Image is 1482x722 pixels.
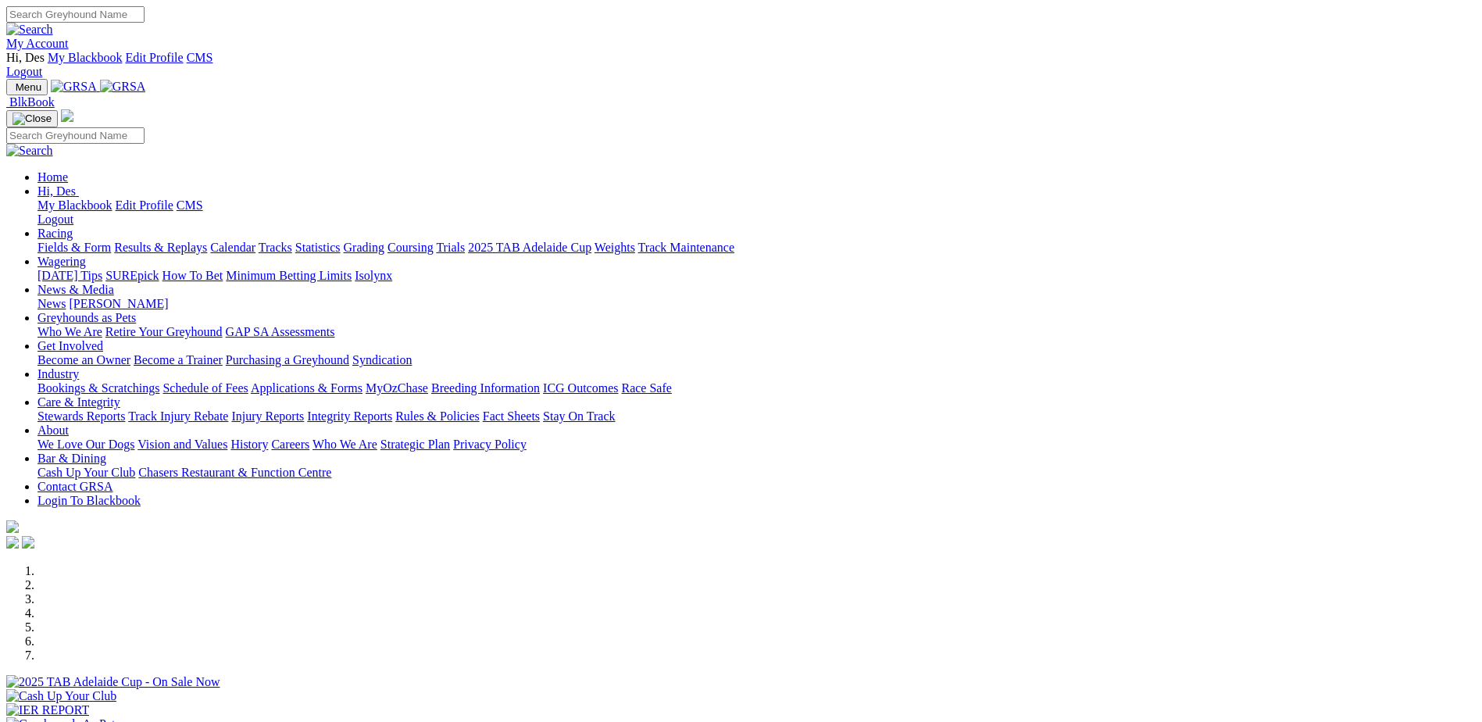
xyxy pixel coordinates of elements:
[6,110,58,127] button: Toggle navigation
[37,184,79,198] a: Hi, Des
[37,325,1476,339] div: Greyhounds as Pets
[162,269,223,282] a: How To Bet
[468,241,591,254] a: 2025 TAB Adelaide Cup
[37,409,1476,424] div: Care & Integrity
[312,438,377,451] a: Who We Are
[105,325,223,338] a: Retire Your Greyhound
[6,703,89,717] img: IER REPORT
[6,536,19,549] img: facebook.svg
[226,325,335,338] a: GAP SA Assessments
[231,409,304,423] a: Injury Reports
[6,127,145,144] input: Search
[116,198,173,212] a: Edit Profile
[138,466,331,479] a: Chasers Restaurant & Function Centre
[251,381,362,395] a: Applications & Forms
[177,198,203,212] a: CMS
[61,109,73,122] img: logo-grsa-white.png
[226,269,352,282] a: Minimum Betting Limits
[6,675,220,689] img: 2025 TAB Adelaide Cup - On Sale Now
[37,466,135,479] a: Cash Up Your Club
[134,353,223,366] a: Become a Trainer
[431,381,540,395] a: Breeding Information
[37,170,68,184] a: Home
[37,297,1476,311] div: News & Media
[387,241,434,254] a: Coursing
[37,241,1476,255] div: Racing
[37,269,1476,283] div: Wagering
[230,438,268,451] a: History
[51,80,97,94] img: GRSA
[621,381,671,395] a: Race Safe
[137,438,227,451] a: Vision and Values
[22,536,34,549] img: twitter.svg
[162,381,248,395] a: Schedule of Fees
[48,51,123,64] a: My Blackbook
[9,95,55,109] span: BlkBook
[37,283,114,296] a: News & Media
[187,51,213,64] a: CMS
[380,438,450,451] a: Strategic Plan
[105,269,159,282] a: SUREpick
[210,241,255,254] a: Calendar
[37,213,73,226] a: Logout
[6,51,45,64] span: Hi, Des
[355,269,392,282] a: Isolynx
[37,311,136,324] a: Greyhounds as Pets
[436,241,465,254] a: Trials
[37,409,125,423] a: Stewards Reports
[16,81,41,93] span: Menu
[37,297,66,310] a: News
[344,241,384,254] a: Grading
[37,184,76,198] span: Hi, Des
[307,409,392,423] a: Integrity Reports
[543,409,615,423] a: Stay On Track
[295,241,341,254] a: Statistics
[37,494,141,507] a: Login To Blackbook
[37,381,1476,395] div: Industry
[37,466,1476,480] div: Bar & Dining
[37,395,120,409] a: Care & Integrity
[37,241,111,254] a: Fields & Form
[12,113,52,125] img: Close
[37,255,86,268] a: Wagering
[6,144,53,158] img: Search
[395,409,480,423] a: Rules & Policies
[37,198,112,212] a: My Blackbook
[37,353,1476,367] div: Get Involved
[37,452,106,465] a: Bar & Dining
[37,438,1476,452] div: About
[453,438,527,451] a: Privacy Policy
[69,297,168,310] a: [PERSON_NAME]
[6,51,1476,79] div: My Account
[259,241,292,254] a: Tracks
[6,689,116,703] img: Cash Up Your Club
[114,241,207,254] a: Results & Replays
[543,381,618,395] a: ICG Outcomes
[6,23,53,37] img: Search
[37,339,103,352] a: Get Involved
[6,95,55,109] a: BlkBook
[37,353,130,366] a: Become an Owner
[37,381,159,395] a: Bookings & Scratchings
[352,353,412,366] a: Syndication
[37,227,73,240] a: Racing
[483,409,540,423] a: Fact Sheets
[271,438,309,451] a: Careers
[37,367,79,381] a: Industry
[366,381,428,395] a: MyOzChase
[6,6,145,23] input: Search
[37,438,134,451] a: We Love Our Dogs
[37,269,102,282] a: [DATE] Tips
[638,241,734,254] a: Track Maintenance
[37,198,1476,227] div: Hi, Des
[6,65,42,78] a: Logout
[37,480,112,493] a: Contact GRSA
[226,353,349,366] a: Purchasing a Greyhound
[37,325,102,338] a: Who We Are
[6,79,48,95] button: Toggle navigation
[100,80,146,94] img: GRSA
[6,520,19,533] img: logo-grsa-white.png
[595,241,635,254] a: Weights
[125,51,183,64] a: Edit Profile
[128,409,228,423] a: Track Injury Rebate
